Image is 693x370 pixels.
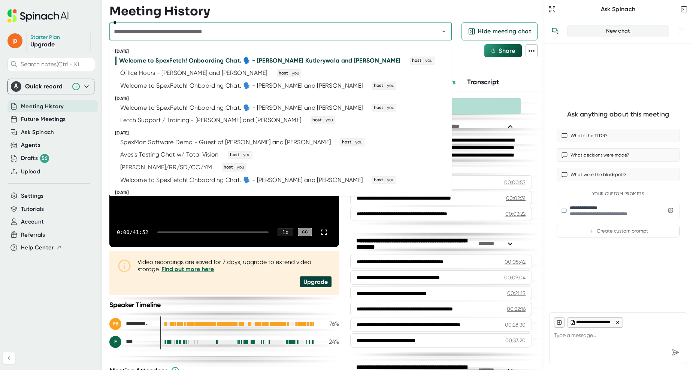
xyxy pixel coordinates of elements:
[109,4,210,18] h3: Meeting History
[505,210,526,218] div: 00:03:22
[117,229,148,235] div: 0:00 / 41:52
[21,141,40,149] button: Agents
[120,139,331,146] div: SpexMan Software Demo - Guest of [PERSON_NAME] and [PERSON_NAME]
[467,78,499,86] span: Transcript
[505,321,526,328] div: 00:28:30
[21,205,44,213] button: Tutorials
[505,337,526,344] div: 00:33:20
[507,289,526,297] div: 00:21:15
[467,77,499,87] button: Transcript
[567,110,669,119] div: Ask anything about this meeting
[115,190,452,195] div: [DATE]
[242,152,252,158] span: you
[373,104,384,111] span: host
[21,243,54,252] span: Help Center
[320,338,339,345] div: 24 %
[21,115,66,124] span: Future Meetings
[40,154,49,163] div: 56
[386,82,396,89] span: you
[505,258,526,266] div: 00:05:42
[373,82,384,89] span: host
[120,176,363,184] div: Welcome to SpexFetch! Onboarding Chat. 🗣️ - [PERSON_NAME] and [PERSON_NAME]
[109,336,154,348] div: FD1
[109,318,121,330] div: PB
[291,70,300,77] span: you
[21,154,49,163] div: Drafts
[7,33,22,48] span: p
[424,57,434,64] span: you
[666,206,675,216] button: Edit custom prompt
[120,69,267,77] div: Office Hours - [PERSON_NAME] and [PERSON_NAME]
[669,346,682,359] div: Send message
[484,44,522,57] button: Share
[439,26,449,37] button: Close
[373,177,384,184] span: host
[115,130,452,136] div: [DATE]
[21,192,44,200] button: Settings
[557,225,680,238] button: Create custom prompt
[679,4,689,15] button: Close conversation sidebar
[115,49,452,54] div: [DATE]
[236,164,245,171] span: you
[557,168,680,181] button: What were the blindspots?
[557,6,679,13] div: Ask Spinach
[21,243,62,252] button: Help Center
[109,318,154,330] div: Perry Brill
[278,70,289,77] span: host
[548,24,563,39] button: View conversation history
[30,41,55,48] a: Upgrade
[320,320,339,327] div: 76 %
[462,22,538,40] button: Hide meeting chat
[324,117,334,124] span: you
[161,266,214,273] a: Find out more here
[21,128,54,137] button: Ask Spinach
[120,151,219,158] div: Avesis Testing Chat w/ Total Vision
[411,57,423,64] span: host
[25,83,68,90] div: Quick record
[119,57,401,64] div: Welcome to SpexFetch! Onboarding Chat. 🗣️ - [PERSON_NAME] Kutlerywala and [PERSON_NAME]
[120,164,212,171] div: [PERSON_NAME]/RR/SD/CC/YM
[3,352,15,364] button: Collapse sidebar
[572,28,664,34] div: New chat
[557,191,680,197] div: Your Custom Prompts
[21,154,49,163] button: Drafts 56
[300,276,332,287] div: Upgrade
[21,167,40,176] button: Upload
[229,152,240,158] span: host
[557,148,680,162] button: What decisions were made?
[298,228,312,236] div: CC
[386,104,396,111] span: you
[504,274,526,281] div: 00:09:04
[506,194,526,202] div: 00:02:31
[11,79,91,94] div: Quick record
[109,301,339,309] div: Speaker Timeline
[21,102,64,111] button: Meeting History
[120,116,301,124] div: Fetch Support / Training - [PERSON_NAME] and [PERSON_NAME]
[341,139,352,146] span: host
[499,47,515,54] span: Share
[120,104,363,112] div: Welcome to SpexFetch! Onboarding Chat. 🗣️ - [PERSON_NAME] and [PERSON_NAME]
[504,179,526,186] div: 00:00:57
[478,27,531,36] span: Hide meeting chat
[120,82,363,90] div: Welcome to SpexFetch! Onboarding Chat. 🗣️ - [PERSON_NAME] and [PERSON_NAME]
[547,4,557,15] button: Expand to Ask Spinach page
[354,139,364,146] span: you
[21,61,93,68] span: Search notes (Ctrl + K)
[21,231,45,239] button: Referrals
[115,96,452,101] div: [DATE]
[223,164,234,171] span: host
[507,305,526,313] div: 00:22:16
[30,34,60,41] div: Starter Plan
[21,218,44,226] span: Account
[137,258,332,273] div: Video recordings are saved for 7 days, upgrade to extend video storage.
[386,177,396,184] span: you
[311,117,323,124] span: host
[278,228,293,236] div: 1 x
